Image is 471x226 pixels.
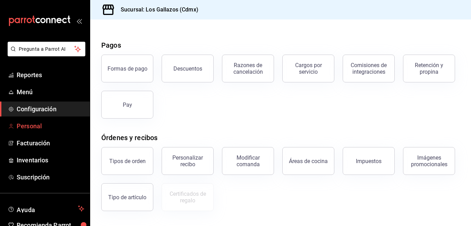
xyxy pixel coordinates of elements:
[115,6,198,14] h3: Sucursal: Los Gallazos (Cdmx)
[109,158,146,164] div: Tipos de orden
[162,55,214,82] button: Descuentos
[282,55,334,82] button: Cargos por servicio
[408,62,451,75] div: Retención y propina
[403,147,455,175] button: Imágenes promocionales
[101,183,153,211] button: Tipo de artículo
[408,154,451,168] div: Imágenes promocionales
[108,194,146,201] div: Tipo de artículo
[17,87,84,97] span: Menú
[123,102,132,108] div: Pay
[17,155,84,165] span: Inventarios
[343,147,395,175] button: Impuestos
[343,55,395,82] button: Comisiones de integraciones
[403,55,455,82] button: Retención y propina
[76,18,82,24] button: open_drawer_menu
[8,42,85,56] button: Pregunta a Parrot AI
[17,138,84,148] span: Facturación
[166,154,209,168] div: Personalizar recibo
[166,191,209,204] div: Certificados de regalo
[226,154,269,168] div: Modificar comanda
[101,40,121,50] div: Pagos
[17,172,84,182] span: Suscripción
[347,62,390,75] div: Comisiones de integraciones
[162,183,214,211] button: Certificados de regalo
[289,158,328,164] div: Áreas de cocina
[17,204,75,213] span: Ayuda
[356,158,382,164] div: Impuestos
[101,147,153,175] button: Tipos de orden
[222,147,274,175] button: Modificar comanda
[19,46,75,53] span: Pregunta a Parrot AI
[162,147,214,175] button: Personalizar recibo
[282,147,334,175] button: Áreas de cocina
[17,70,84,80] span: Reportes
[17,104,84,114] span: Configuración
[101,132,157,143] div: Órdenes y recibos
[222,55,274,82] button: Razones de cancelación
[17,121,84,131] span: Personal
[226,62,269,75] div: Razones de cancelación
[173,65,202,72] div: Descuentos
[108,65,147,72] div: Formas de pago
[101,91,153,119] button: Pay
[5,50,85,58] a: Pregunta a Parrot AI
[101,55,153,82] button: Formas de pago
[287,62,330,75] div: Cargos por servicio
